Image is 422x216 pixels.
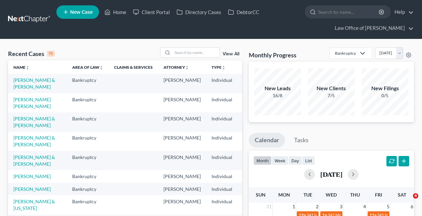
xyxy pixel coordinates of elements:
[206,151,238,170] td: Individual
[238,151,271,170] td: CAEB
[173,48,220,57] input: Search by name...
[225,6,263,18] a: DebtorCC
[413,193,418,199] span: 4
[399,193,415,209] iframe: Intercom live chat
[67,170,109,182] td: Bankruptcy
[13,154,55,167] a: [PERSON_NAME] & [PERSON_NAME]
[67,183,109,195] td: Bankruptcy
[206,195,238,214] td: Individual
[72,65,103,70] a: Area of Lawunfold_more
[288,133,315,148] a: Tasks
[130,6,173,18] a: Client Portal
[13,77,55,90] a: [PERSON_NAME] & [PERSON_NAME]
[158,112,206,131] td: [PERSON_NAME]
[223,52,239,56] a: View All
[320,171,342,178] h2: [DATE]
[254,85,301,92] div: New Leads
[158,132,206,151] td: [PERSON_NAME]
[375,192,382,198] span: Fri
[238,195,271,214] td: CAEB
[67,132,109,151] td: Bankruptcy
[158,170,206,182] td: [PERSON_NAME]
[238,93,271,112] td: CAEB
[158,74,206,93] td: [PERSON_NAME]
[158,195,206,214] td: [PERSON_NAME]
[238,132,271,151] td: CAEB
[398,192,406,198] span: Sat
[206,132,238,151] td: Individual
[67,74,109,93] td: Bankruptcy
[331,22,414,34] a: Law Office of [PERSON_NAME]
[206,183,238,195] td: Individual
[339,203,343,211] span: 3
[318,6,380,18] input: Search by name...
[362,85,409,92] div: New Filings
[253,156,272,165] button: month
[272,156,288,165] button: week
[238,74,271,93] td: CAEB
[254,92,301,99] div: 16/8
[315,203,319,211] span: 2
[302,156,315,165] button: list
[212,65,226,70] a: Typeunfold_more
[350,192,360,198] span: Thu
[391,6,414,18] a: Help
[13,173,51,179] a: [PERSON_NAME]
[13,116,55,128] a: [PERSON_NAME] & [PERSON_NAME]
[308,85,355,92] div: New Clients
[163,65,189,70] a: Attorneyunfold_more
[158,93,206,112] td: [PERSON_NAME]
[249,51,296,59] h3: Monthly Progress
[206,112,238,131] td: Individual
[363,203,367,211] span: 4
[386,203,390,211] span: 5
[47,51,55,57] div: 15
[292,203,296,211] span: 1
[278,192,290,198] span: Mon
[249,133,285,148] a: Calendar
[67,151,109,170] td: Bankruptcy
[256,192,266,198] span: Sun
[222,66,226,70] i: unfold_more
[109,60,158,74] th: Claims & Services
[206,93,238,112] td: Individual
[158,183,206,195] td: [PERSON_NAME]
[70,10,93,15] span: New Case
[335,50,356,56] div: Bankruptcy
[8,50,55,58] div: Recent Cases
[158,151,206,170] td: [PERSON_NAME]
[13,199,55,211] a: [PERSON_NAME] & [US_STATE]
[362,92,409,99] div: 0/5
[26,66,30,70] i: unfold_more
[67,195,109,214] td: Bankruptcy
[303,192,312,198] span: Tue
[13,97,51,109] a: [PERSON_NAME] [PERSON_NAME]
[185,66,189,70] i: unfold_more
[206,170,238,182] td: Individual
[173,6,225,18] a: Directory Cases
[288,156,302,165] button: day
[13,65,30,70] a: Nameunfold_more
[101,6,130,18] a: Home
[308,92,355,99] div: 7/5
[99,66,103,70] i: unfold_more
[13,135,55,147] a: [PERSON_NAME] & [PERSON_NAME]
[67,93,109,112] td: Bankruptcy
[67,112,109,131] td: Bankruptcy
[206,74,238,93] td: Individual
[13,186,51,192] a: [PERSON_NAME]
[238,170,271,182] td: CAEB
[266,203,272,211] span: 31
[326,192,337,198] span: Wed
[238,112,271,131] td: CAEB
[238,183,271,195] td: CAEB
